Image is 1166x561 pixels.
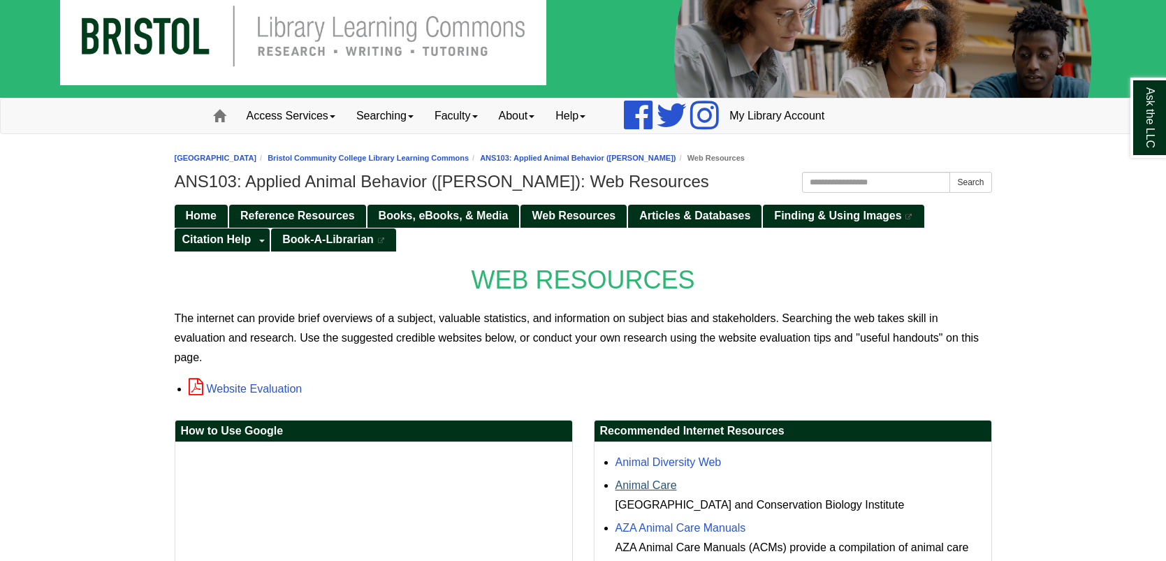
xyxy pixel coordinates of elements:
span: WEB RESOURCES [471,265,694,294]
span: Web Resources [532,210,615,221]
span: Articles & Databases [639,210,750,221]
a: Reference Resources [229,205,366,228]
span: Finding & Using Images [774,210,901,221]
a: Finding & Using Images [763,205,924,228]
li: Web Resources [676,152,745,165]
a: [GEOGRAPHIC_DATA] [175,154,257,162]
a: Website Evaluation [189,383,303,395]
h1: ANS103: Applied Animal Behavior ([PERSON_NAME]): Web Resources [175,172,992,191]
nav: breadcrumb [175,152,992,165]
div: Guide Pages [175,203,992,251]
a: Animal Diversity Web [615,456,722,468]
h2: How to Use Google [175,421,572,442]
a: Animal Care [615,479,677,491]
a: Faculty [424,99,488,133]
i: This link opens in a new window [377,238,385,244]
a: AZA Animal Care Manuals [615,522,746,534]
h2: Recommended Internet Resources [595,421,991,442]
i: This link opens in a new window [905,214,913,220]
a: Searching [346,99,424,133]
span: Citation Help [182,233,252,245]
a: Bristol Community College Library Learning Commons [268,154,469,162]
a: Access Services [236,99,346,133]
div: [GEOGRAPHIC_DATA] and Conservation Biology Institute [615,495,984,515]
span: Home [186,210,217,221]
p: The internet can provide brief overviews of a subject, valuable statistics, and information on su... [175,309,992,367]
span: Book-A-Librarian [282,233,374,245]
a: Book-A-Librarian [271,228,396,252]
a: Articles & Databases [628,205,761,228]
span: Books, eBooks, & Media [379,210,509,221]
a: Web Resources [520,205,627,228]
a: Help [545,99,596,133]
a: Citation Help [175,228,256,252]
span: Reference Resources [240,210,355,221]
a: Home [175,205,228,228]
button: Search [949,172,991,193]
a: My Library Account [719,99,835,133]
a: ANS103: Applied Animal Behavior ([PERSON_NAME]) [480,154,676,162]
a: About [488,99,546,133]
a: Books, eBooks, & Media [367,205,520,228]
